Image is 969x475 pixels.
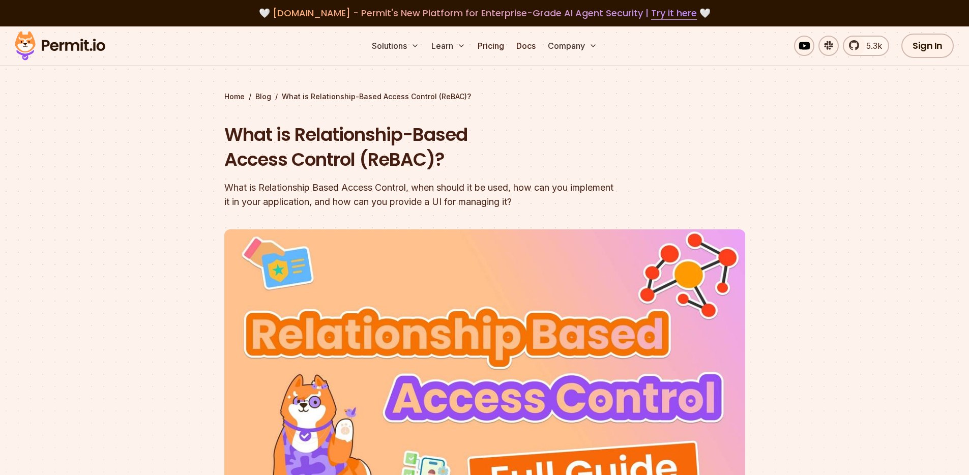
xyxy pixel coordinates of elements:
a: Try it here [651,7,697,20]
a: Home [224,92,245,102]
a: Pricing [474,36,508,56]
div: 🤍 🤍 [24,6,945,20]
button: Learn [427,36,469,56]
div: What is Relationship Based Access Control, when should it be used, how can you implement it in yo... [224,181,615,209]
a: Blog [255,92,271,102]
button: Solutions [368,36,423,56]
button: Company [544,36,601,56]
span: [DOMAIN_NAME] - Permit's New Platform for Enterprise-Grade AI Agent Security | [273,7,697,19]
a: Docs [512,36,540,56]
div: / / [224,92,745,102]
img: Permit logo [10,28,110,63]
h1: What is Relationship-Based Access Control (ReBAC)? [224,122,615,172]
a: 5.3k [843,36,889,56]
span: 5.3k [860,40,882,52]
a: Sign In [901,34,954,58]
